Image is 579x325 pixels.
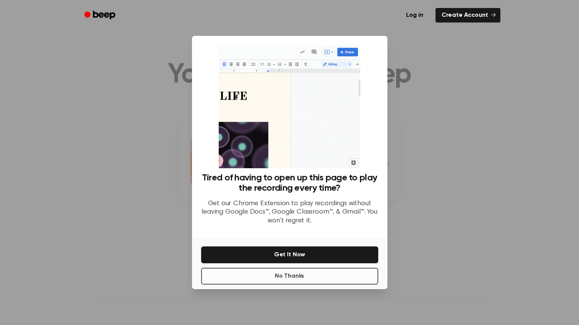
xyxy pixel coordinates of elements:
[79,8,122,23] a: Beep
[201,173,378,193] h3: Tired of having to open up this page to play the recording every time?
[398,6,431,24] a: Log in
[201,246,378,263] button: Get It Now
[201,200,378,225] p: Get our Chrome Extension to play recordings without leaving Google Docs™, Google Classroom™, & Gm...
[219,45,360,168] img: Beep extension in action
[435,8,500,23] a: Create Account
[201,268,378,285] button: No Thanks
